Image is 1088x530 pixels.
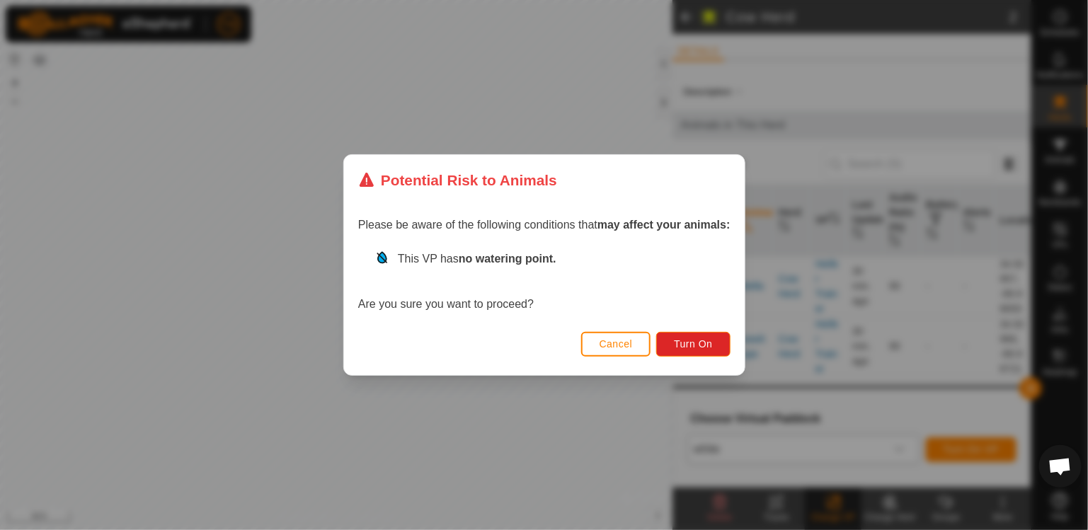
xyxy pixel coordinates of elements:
[1039,445,1082,488] div: Open chat
[580,332,651,357] button: Cancel
[674,338,712,350] span: Turn On
[656,332,730,357] button: Turn On
[599,338,632,350] span: Cancel
[358,219,731,231] span: Please be aware of the following conditions that
[398,253,556,265] span: This VP has
[358,169,557,191] div: Potential Risk to Animals
[358,250,731,313] div: Are you sure you want to proceed?
[459,253,556,265] strong: no watering point.
[597,219,731,231] strong: may affect your animals:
